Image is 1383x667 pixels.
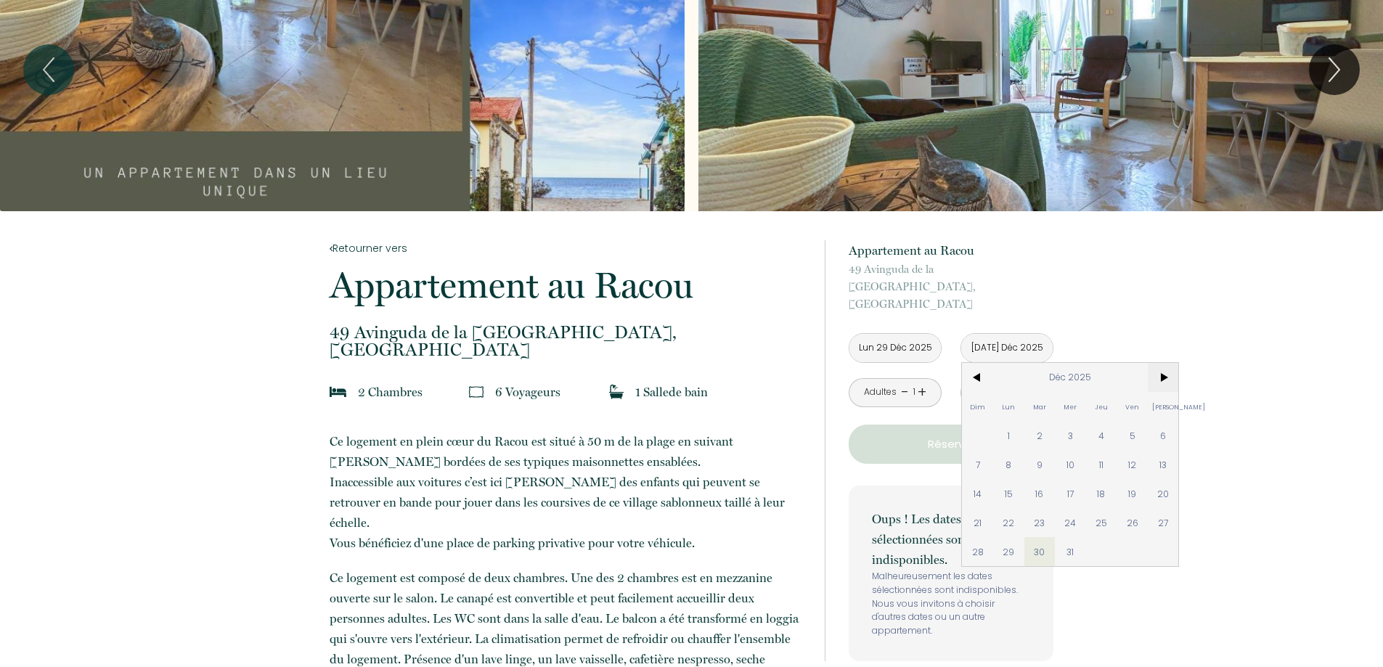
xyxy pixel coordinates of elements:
[1086,508,1117,537] span: 25
[330,240,806,256] a: Retourner vers
[918,381,926,404] a: +
[849,261,1053,313] p: [GEOGRAPHIC_DATA]
[358,382,423,402] p: 2 Chambre
[993,421,1024,450] span: 1
[1117,392,1148,421] span: Ven
[469,385,484,399] img: guests
[1024,392,1056,421] span: Mar
[1055,508,1086,537] span: 24
[1117,479,1148,508] span: 19
[993,479,1024,508] span: 15
[1117,421,1148,450] span: 5
[1024,450,1056,479] span: 9
[1148,508,1179,537] span: 27
[1024,537,1056,566] span: 30
[849,240,1053,261] p: Appartement au Racou
[417,385,423,399] span: s
[872,509,1030,570] p: Oups ! Les dates sélectionnées sont indisponibles.
[1086,392,1117,421] span: Jeu
[993,508,1024,537] span: 22
[1055,392,1086,421] span: Mer
[1117,508,1148,537] span: 26
[962,363,993,392] span: <
[849,334,941,362] input: Arrivée
[1148,363,1179,392] span: >
[849,425,1053,464] button: Réserver
[910,385,918,399] div: 1
[1148,392,1179,421] span: [PERSON_NAME]
[1086,450,1117,479] span: 11
[1148,421,1179,450] span: 6
[1055,421,1086,450] span: 3
[1055,450,1086,479] span: 10
[1117,450,1148,479] span: 12
[1024,421,1056,450] span: 2
[993,363,1148,392] span: Déc 2025
[962,450,993,479] span: 7
[555,385,560,399] span: s
[962,508,993,537] span: 21
[872,570,1030,638] p: Malheureusement les dates sélectionnées sont indisponibles. Nous vous invitons à choisir d'autres...
[1086,421,1117,450] span: 4
[1024,479,1056,508] span: 16
[962,537,993,566] span: 28
[962,479,993,508] span: 14
[962,392,993,421] span: Dim
[901,381,909,404] a: -
[1309,44,1360,95] button: Next
[1148,479,1179,508] span: 20
[1055,479,1086,508] span: 17
[993,392,1024,421] span: Lun
[849,261,1053,295] span: 49 Avinguda de la [GEOGRAPHIC_DATA],
[330,324,806,341] span: 49 Avinguda de la [GEOGRAPHIC_DATA],
[1086,479,1117,508] span: 18
[854,435,1048,453] p: Réserver
[1055,537,1086,566] span: 31
[993,537,1024,566] span: 29
[864,385,897,399] div: Adultes
[1148,450,1179,479] span: 13
[993,450,1024,479] span: 8
[961,334,1053,362] input: Départ
[330,267,806,303] p: Appartement au Racou
[495,382,560,402] p: 6 Voyageur
[23,44,74,95] button: Previous
[330,431,806,553] p: ​Ce logement en plein cœur du Racou est situé à 50 m de la plage en suivant [PERSON_NAME] bordées...
[1024,508,1056,537] span: 23
[635,382,708,402] p: 1 Salle de bain
[330,324,806,359] p: [GEOGRAPHIC_DATA]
